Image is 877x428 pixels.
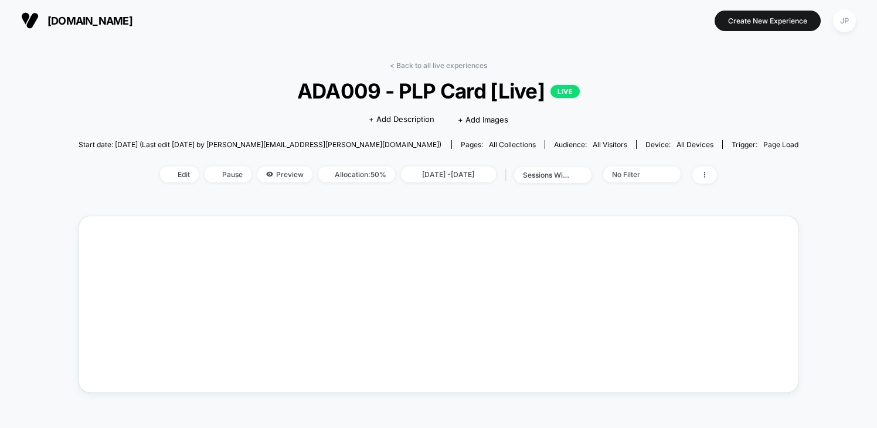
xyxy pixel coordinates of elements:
span: + Add Images [458,115,508,124]
span: [DOMAIN_NAME] [47,15,132,27]
span: all collections [489,140,536,149]
img: Visually logo [21,12,39,29]
div: Audience: [554,140,627,149]
p: LIVE [550,85,580,98]
span: Preview [257,167,312,182]
span: Device: [636,140,722,149]
div: JP [833,9,856,32]
span: | [502,167,514,184]
span: all devices [677,140,713,149]
div: sessions with impression [523,171,570,179]
div: No Filter [612,170,659,179]
span: Allocation: 50% [318,167,395,182]
span: Edit [160,167,199,182]
a: < Back to all live experiences [390,61,487,70]
div: Pages: [461,140,536,149]
button: JP [830,9,859,33]
span: + Add Description [369,114,434,125]
span: Page Load [763,140,798,149]
button: Create New Experience [715,11,821,31]
span: Start date: [DATE] (Last edit [DATE] by [PERSON_NAME][EMAIL_ADDRESS][PERSON_NAME][DOMAIN_NAME]) [79,140,441,149]
div: Trigger: [732,140,798,149]
span: [DATE] - [DATE] [401,167,496,182]
span: Pause [205,167,251,182]
span: All Visitors [593,140,627,149]
button: [DOMAIN_NAME] [18,11,136,30]
span: ADA009 - PLP Card [Live] [114,79,763,103]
